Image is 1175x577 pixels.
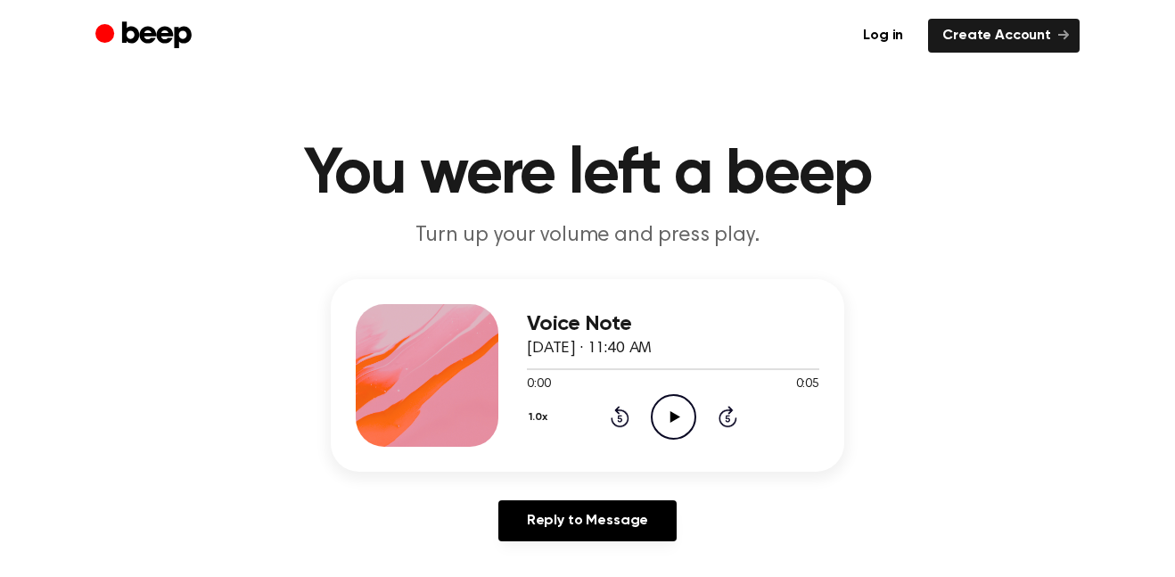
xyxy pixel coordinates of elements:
p: Turn up your volume and press play. [245,221,930,251]
a: Create Account [928,19,1080,53]
a: Reply to Message [498,500,677,541]
button: 1.0x [527,402,555,433]
a: Beep [95,19,196,54]
h3: Voice Note [527,312,819,336]
h1: You were left a beep [131,143,1044,207]
span: 0:05 [796,375,819,394]
span: [DATE] · 11:40 AM [527,341,652,357]
a: Log in [849,19,917,53]
span: 0:00 [527,375,550,394]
